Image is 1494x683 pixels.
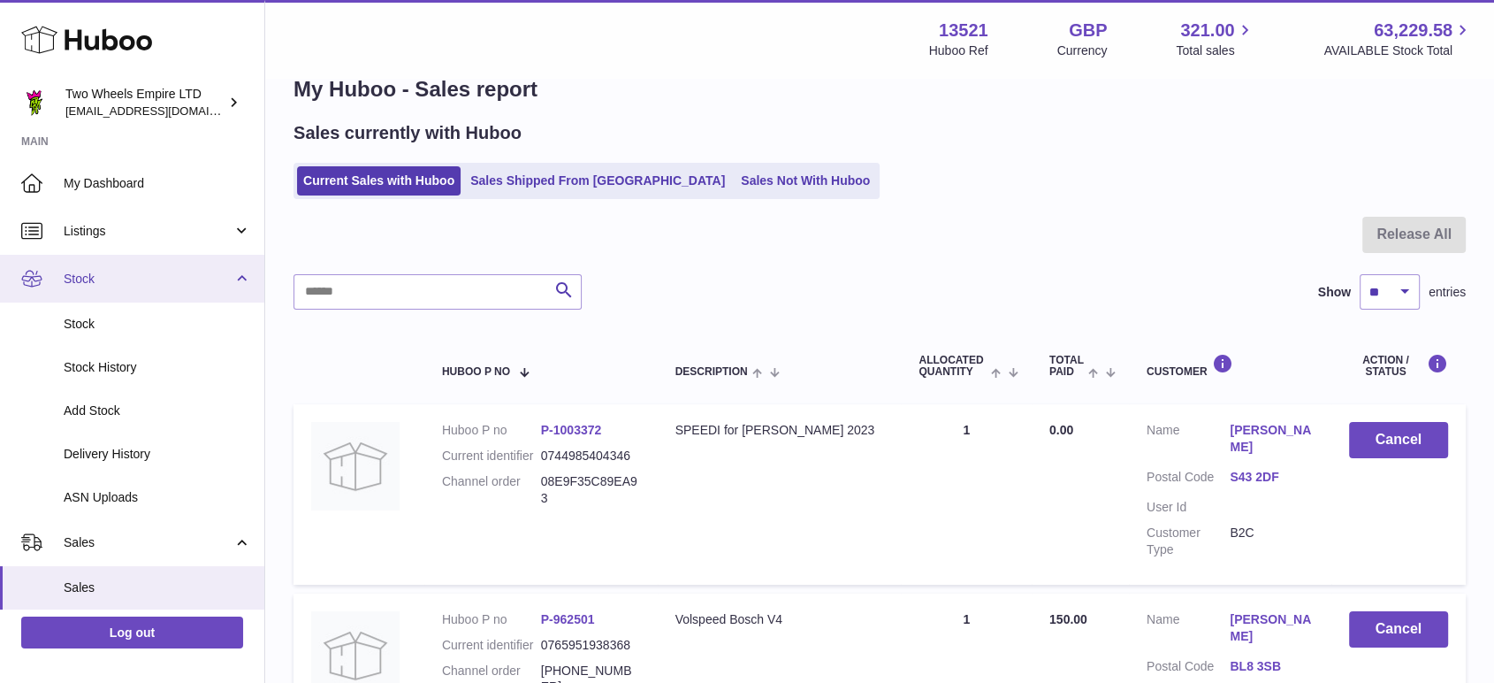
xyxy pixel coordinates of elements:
strong: 13521 [939,19,988,42]
img: justas@twowheelsempire.com [21,89,48,116]
dt: Name [1147,422,1230,460]
button: Cancel [1349,611,1448,648]
span: entries [1429,284,1466,301]
dt: Current identifier [442,637,541,654]
dd: 0744985404346 [541,448,640,464]
td: 1 [901,404,1032,584]
span: [EMAIL_ADDRESS][DOMAIN_NAME] [65,104,260,118]
span: Sales [64,579,251,596]
a: BL8 3SB [1230,658,1313,675]
a: Log out [21,617,243,648]
a: P-962501 [541,612,595,626]
span: 63,229.58 [1374,19,1452,42]
a: S43 2DF [1230,469,1313,486]
dd: B2C [1230,525,1313,558]
dt: Huboo P no [442,422,541,439]
span: Total sales [1176,42,1254,59]
div: Customer [1147,354,1314,378]
dt: User Id [1147,499,1230,516]
a: Current Sales with Huboo [297,166,461,196]
span: 321.00 [1180,19,1234,42]
dd: 08E9F35C89EA93 [541,473,640,507]
a: 321.00 Total sales [1176,19,1254,59]
span: Delivery History [64,446,251,463]
a: P-1003372 [541,423,602,437]
div: Currency [1057,42,1108,59]
img: no-photo.jpg [311,422,400,510]
a: Sales Shipped From [GEOGRAPHIC_DATA] [464,166,731,196]
h2: Sales currently with Huboo [293,121,522,145]
span: 0.00 [1049,423,1073,437]
div: SPEEDI for [PERSON_NAME] 2023 [675,422,884,439]
span: 150.00 [1049,612,1087,626]
span: Stock [64,271,232,288]
div: Volspeed Bosch V4 [675,611,884,628]
dt: Channel order [442,473,541,507]
dd: 0765951938368 [541,637,640,654]
label: Show [1318,284,1351,301]
span: Stock [64,316,251,333]
span: Huboo P no [442,366,510,378]
dt: Current identifier [442,448,541,464]
dt: Name [1147,611,1230,649]
dt: Postal Code [1147,658,1230,679]
dt: Huboo P no [442,611,541,628]
dt: Customer Type [1147,525,1230,558]
div: Action / Status [1349,354,1448,378]
div: Huboo Ref [929,42,988,59]
span: ALLOCATED Quantity [919,355,986,378]
div: Two Wheels Empire LTD [65,86,225,119]
span: ASN Uploads [64,489,251,506]
span: Description [675,366,748,378]
span: Total paid [1049,355,1084,378]
a: 63,229.58 AVAILABLE Stock Total [1323,19,1473,59]
dt: Postal Code [1147,469,1230,490]
a: [PERSON_NAME] [1230,611,1313,645]
span: My Dashboard [64,175,251,192]
span: Add Stock [64,403,251,419]
h1: My Huboo - Sales report [293,75,1466,104]
span: Listings [64,223,232,240]
span: Stock History [64,359,251,376]
strong: GBP [1069,19,1107,42]
button: Cancel [1349,422,1448,458]
a: [PERSON_NAME] [1230,422,1313,456]
span: Sales [64,534,232,551]
a: Sales Not With Huboo [735,166,876,196]
span: AVAILABLE Stock Total [1323,42,1473,59]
